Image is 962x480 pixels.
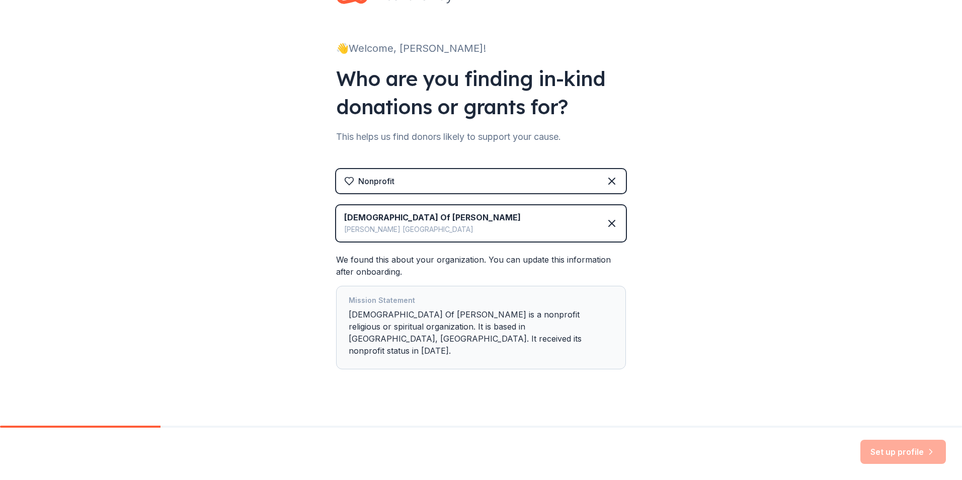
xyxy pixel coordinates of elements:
[349,294,613,308] div: Mission Statement
[349,294,613,361] div: [DEMOGRAPHIC_DATA] Of [PERSON_NAME] is a nonprofit religious or spiritual organization. It is bas...
[344,223,521,235] div: [PERSON_NAME] [GEOGRAPHIC_DATA]
[336,64,626,121] div: Who are you finding in-kind donations or grants for?
[336,254,626,369] div: We found this about your organization. You can update this information after onboarding.
[358,175,394,187] div: Nonprofit
[344,211,521,223] div: [DEMOGRAPHIC_DATA] Of [PERSON_NAME]
[336,129,626,145] div: This helps us find donors likely to support your cause.
[336,40,626,56] div: 👋 Welcome, [PERSON_NAME]!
